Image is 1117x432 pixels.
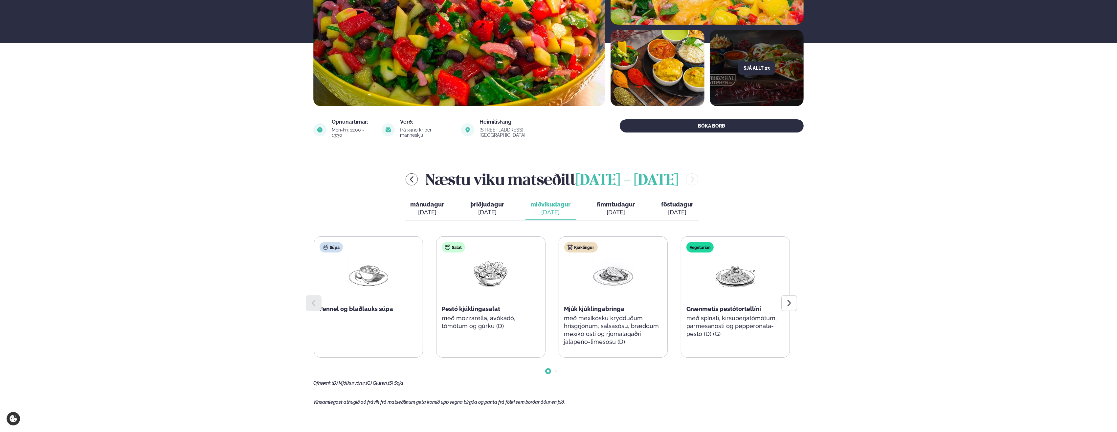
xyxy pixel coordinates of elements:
span: Grænmetis pestótortellíní [686,305,761,312]
img: Salad.png [470,258,512,288]
img: image alt [382,123,395,136]
img: image alt [313,123,326,136]
span: miðvikudagur [531,201,571,208]
span: Vinsamlegast athugið að frávik frá matseðlinum geta komið upp vegna birgða og panta frá fólki sem... [313,399,565,405]
div: [DATE] [597,208,635,216]
button: menu-btn-left [406,173,418,185]
span: fimmtudagur [597,201,635,208]
a: link [480,131,568,139]
img: Soup.png [347,258,390,288]
button: Sjá allt 23 [738,61,775,75]
div: [STREET_ADDRESS], [GEOGRAPHIC_DATA] [480,127,568,138]
div: Kjúklingur [564,242,598,252]
img: image alt [461,123,474,136]
button: miðvikudagur [DATE] [525,198,576,220]
span: (G) Glúten, [366,380,388,386]
span: mánudagur [411,201,444,208]
button: föstudagur [DATE] [656,198,699,220]
div: Vegetarian [686,242,714,252]
button: fimmtudagur [DATE] [592,198,640,220]
img: salad.svg [445,245,450,250]
div: Súpa [320,242,343,252]
p: með mexíkósku krydduðum hrísgrjónum, salsasósu, bræddum mexíkó osti og rjómalagaðri jalapeño-lime... [564,314,662,346]
button: þriðjudagur [DATE] [465,198,510,220]
span: föstudagur [661,201,694,208]
button: BÓKA BORÐ [620,119,804,132]
div: [DATE] [661,208,694,216]
div: [DATE] [471,208,504,216]
a: Cookie settings [7,412,20,425]
img: chicken.svg [568,245,573,250]
span: (D) Mjólkurvörur, [332,380,366,386]
span: [DATE] - [DATE] [576,174,678,188]
span: (S) Soja [388,380,403,386]
span: Ofnæmi: [313,380,331,386]
div: Opnunartímar: [332,119,374,125]
div: [DATE] [411,208,444,216]
img: image alt [611,30,704,106]
div: [DATE] [531,208,571,216]
img: soup.svg [323,245,328,250]
span: þriðjudagur [471,201,504,208]
p: með mozzarella, avókadó, tómötum og gúrku (D) [442,314,540,330]
button: menu-btn-right [686,173,698,185]
img: Chicken-breast.png [592,258,634,288]
p: með spínati, kirsuberjatómötum, parmesanosti og pepperonata-pestó (D) (G) [686,314,784,338]
div: Salat [442,242,465,252]
button: mánudagur [DATE] [405,198,450,220]
div: Mon-Fri: 11:00 - 13:30 [332,127,374,138]
span: Mjúk kjúklingabringa [564,305,625,312]
span: Go to slide 1 [547,370,549,372]
span: Fennel og blaðlauks súpa [320,305,393,312]
img: Spagetti.png [714,258,756,288]
span: Go to slide 2 [555,370,557,372]
div: Verð: [400,119,453,125]
span: Pestó kjúklingasalat [442,305,500,312]
h2: Næstu viku matseðill [426,169,678,190]
div: frá 3490 kr per manneskju [400,127,453,138]
div: Heimilisfang: [480,119,568,125]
